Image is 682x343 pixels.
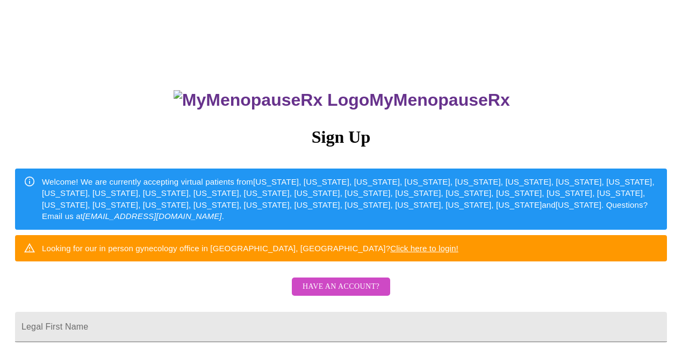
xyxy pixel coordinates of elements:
[289,289,393,298] a: Have an account?
[42,238,458,258] div: Looking for our in person gynecology office in [GEOGRAPHIC_DATA], [GEOGRAPHIC_DATA]?
[15,127,667,147] h3: Sign Up
[390,244,458,253] a: Click here to login!
[42,172,658,227] div: Welcome! We are currently accepting virtual patients from [US_STATE], [US_STATE], [US_STATE], [US...
[174,90,369,110] img: MyMenopauseRx Logo
[303,280,379,294] span: Have an account?
[17,90,667,110] h3: MyMenopauseRx
[83,211,222,221] em: [EMAIL_ADDRESS][DOMAIN_NAME]
[292,278,390,296] button: Have an account?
